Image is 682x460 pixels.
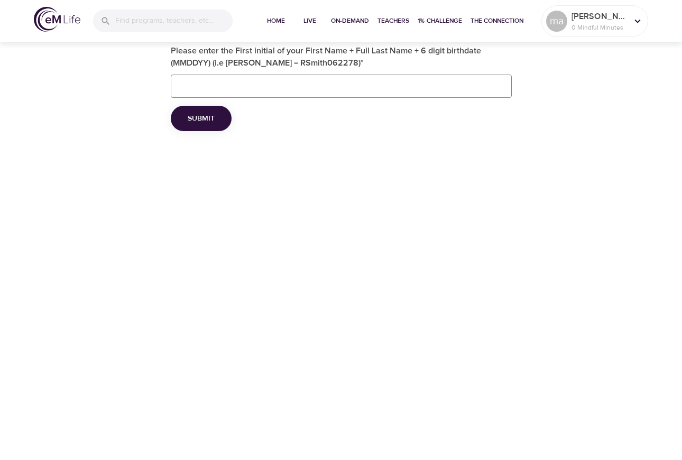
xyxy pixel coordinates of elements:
[34,7,80,32] img: logo
[418,15,462,26] span: 1% Challenge
[263,15,289,26] span: Home
[572,23,628,32] p: 0 Mindful Minutes
[331,15,369,26] span: On-Demand
[171,106,232,132] button: Submit
[471,15,523,26] span: The Connection
[377,15,409,26] span: Teachers
[188,112,215,125] span: Submit
[115,10,233,32] input: Find programs, teachers, etc...
[572,10,628,23] p: [PERSON_NAME]
[171,45,512,69] label: Please enter the First initial of your First Name + Full Last Name + 6 digit birthdate (MMDDYY) (...
[546,11,567,32] div: ma
[297,15,322,26] span: Live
